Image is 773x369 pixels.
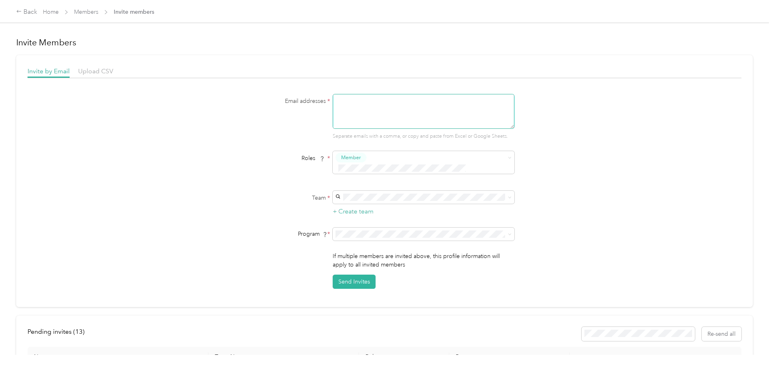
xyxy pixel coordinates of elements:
div: Back [16,7,37,17]
label: Email addresses [229,97,330,105]
a: Members [74,9,98,15]
button: + Create team [333,207,374,217]
th: Program [449,347,570,367]
span: Upload CSV [78,67,113,75]
button: Re-send all [702,327,741,341]
iframe: Everlance-gr Chat Button Frame [728,324,773,369]
p: If multiple members are invited above, this profile information will apply to all invited members [333,252,514,269]
span: Pending invites [28,328,85,335]
th: Team Name [208,347,359,367]
div: info-bar [28,327,741,341]
span: Member [341,154,361,161]
label: Team [229,194,330,202]
th: Roles [359,347,449,367]
th: Name [28,347,208,367]
a: Home [43,9,59,15]
span: Invite by Email [28,67,70,75]
span: ( 13 ) [73,328,85,335]
div: Resend all invitations [582,327,742,341]
h1: Invite Members [16,37,753,48]
p: Separate emails with a comma, or copy and paste from Excel or Google Sheets. [333,133,514,140]
span: Roles [299,152,327,164]
button: Send Invites [333,275,376,289]
span: Invite members [114,8,154,16]
div: Program [229,230,330,238]
div: left-menu [28,327,90,341]
button: Member [336,153,366,163]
